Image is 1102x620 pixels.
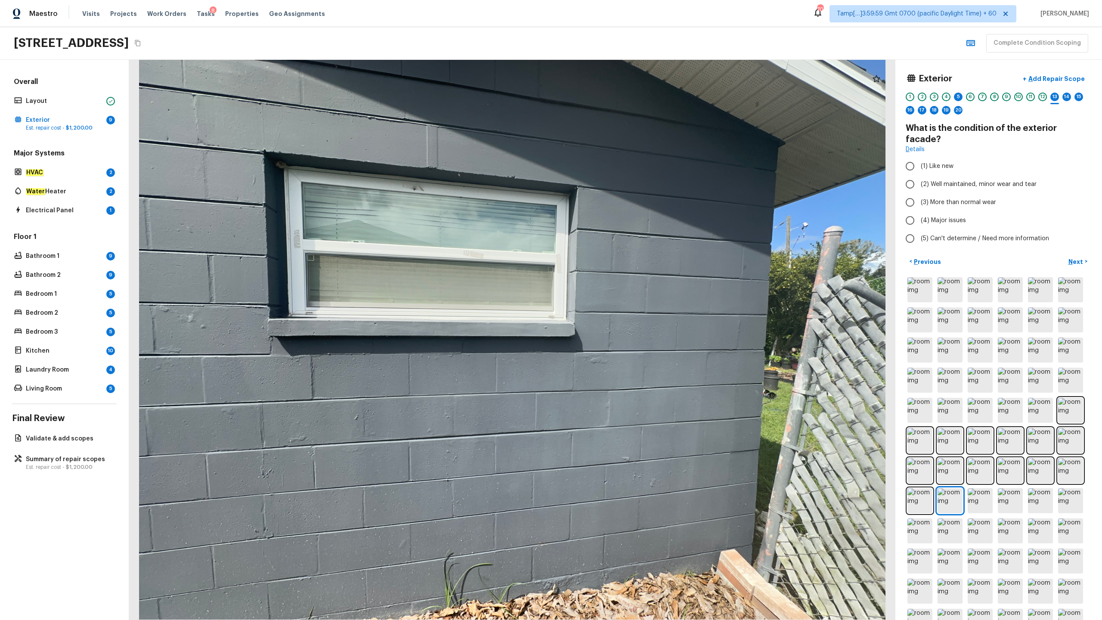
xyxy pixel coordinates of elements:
[26,97,103,105] p: Layout
[998,488,1023,513] img: room img
[1058,488,1083,513] img: room img
[907,428,932,453] img: room img
[907,488,932,513] img: room img
[66,465,93,470] span: $1,200.00
[907,398,932,423] img: room img
[26,464,111,471] p: Est. repair cost -
[1058,398,1083,423] img: room img
[1058,307,1083,332] img: room img
[921,162,953,170] span: (1) Like new
[106,290,115,298] div: 5
[26,188,45,195] em: Water
[225,9,259,18] span: Properties
[14,35,129,51] h2: [STREET_ADDRESS]
[12,232,117,243] h5: Floor 1
[968,368,993,393] img: room img
[26,206,103,215] p: Electrical Panel
[1058,277,1083,302] img: room img
[26,187,103,196] p: Heater
[106,206,115,215] div: 1
[1026,93,1035,101] div: 11
[968,398,993,423] img: room img
[12,149,117,160] h5: Major Systems
[26,309,103,317] p: Bedroom 2
[66,125,93,130] span: $1,200.00
[906,123,1092,145] h4: What is the condition of the exterior facade?
[26,116,103,124] p: Exterior
[990,93,999,101] div: 8
[918,106,926,115] div: 17
[998,338,1023,363] img: room img
[26,347,103,355] p: Kitchen
[1028,518,1053,543] img: room img
[26,290,103,298] p: Bedroom 1
[26,366,103,374] p: Laundry Room
[26,252,103,260] p: Bathroom 1
[938,549,963,573] img: room img
[106,384,115,393] div: 5
[938,368,963,393] img: room img
[998,458,1023,483] img: room img
[998,307,1023,332] img: room img
[1058,549,1083,573] img: room img
[907,277,932,302] img: room img
[907,579,932,604] img: room img
[921,216,966,225] span: (4) Major issues
[106,187,115,196] div: 2
[907,338,932,363] img: room img
[938,307,963,332] img: room img
[1028,428,1053,453] img: room img
[12,77,117,88] h5: Overall
[998,398,1023,423] img: room img
[968,518,993,543] img: room img
[1074,93,1083,101] div: 15
[1068,257,1085,266] p: Next
[1058,368,1083,393] img: room img
[966,93,975,101] div: 6
[106,366,115,374] div: 4
[968,458,993,483] img: room img
[938,488,963,513] img: room img
[1002,93,1011,101] div: 9
[26,455,111,464] p: Summary of repair scopes
[938,338,963,363] img: room img
[1058,428,1083,453] img: room img
[907,368,932,393] img: room img
[1037,9,1089,18] span: [PERSON_NAME]
[998,549,1023,573] img: room img
[968,488,993,513] img: room img
[918,93,926,101] div: 2
[998,368,1023,393] img: room img
[110,9,137,18] span: Projects
[906,254,944,269] button: <Previous
[907,307,932,332] img: room img
[1058,338,1083,363] img: room img
[912,257,941,266] p: Previous
[907,458,932,483] img: room img
[26,328,103,336] p: Bedroom 3
[954,106,963,115] div: 20
[919,73,952,84] h4: Exterior
[942,106,950,115] div: 19
[1016,70,1092,88] button: +Add Repair Scope
[1028,338,1053,363] img: room img
[998,518,1023,543] img: room img
[197,11,215,17] span: Tasks
[1028,458,1053,483] img: room img
[968,579,993,604] img: room img
[1058,579,1083,604] img: room img
[921,234,1049,243] span: (5) Can't determine / Need more information
[269,9,325,18] span: Geo Assignments
[998,579,1023,604] img: room img
[968,338,993,363] img: room img
[968,307,993,332] img: room img
[106,347,115,355] div: 10
[1028,368,1053,393] img: room img
[12,413,117,424] h4: Final Review
[930,93,938,101] div: 3
[938,398,963,423] img: room img
[1058,518,1083,543] img: room img
[106,252,115,260] div: 9
[1014,93,1023,101] div: 10
[26,434,111,443] p: Validate & add scopes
